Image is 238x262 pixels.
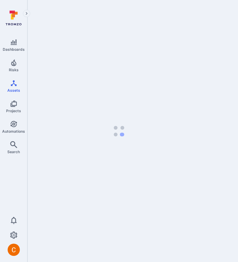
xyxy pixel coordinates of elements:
[9,68,19,72] span: Risks
[24,11,29,16] i: Expand navigation menu
[6,109,21,113] span: Projects
[8,244,20,256] img: ACg8ocJuq_DPPTkXyD9OlTnVLvDrpObecjcADscmEHLMiTyEnTELew=s96-c
[23,10,30,17] button: Expand navigation menu
[7,149,20,154] span: Search
[8,244,20,256] div: Camilo Rivera
[3,47,25,52] span: Dashboards
[2,129,25,134] span: Automations
[7,88,20,93] span: Assets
